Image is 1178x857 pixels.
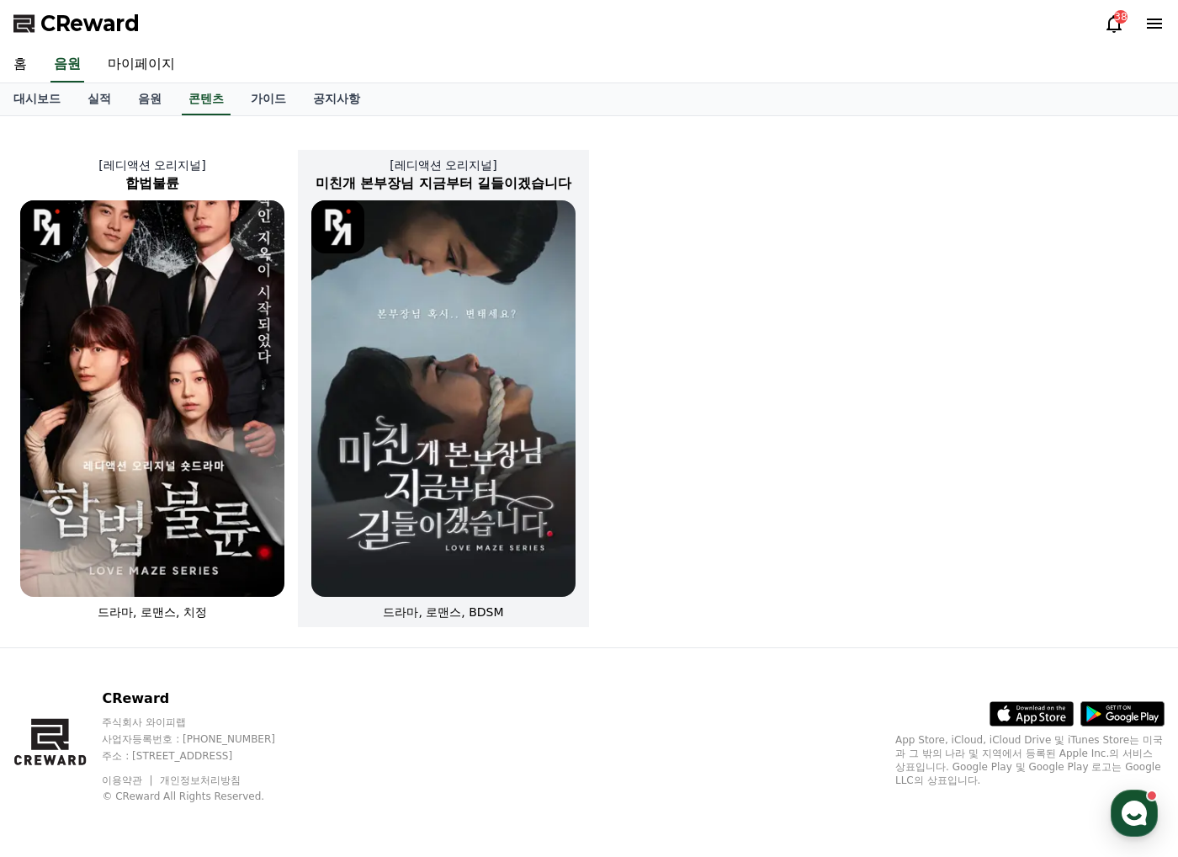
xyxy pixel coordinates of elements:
span: 드라마, 로맨스, BDSM [383,605,503,619]
a: 가이드 [237,83,300,115]
span: 설정 [260,559,280,572]
div: 38 [1114,10,1128,24]
h2: 합법불륜 [7,173,298,194]
span: CReward [40,10,140,37]
a: 홈 [5,534,111,576]
p: 주식회사 와이피랩 [102,716,307,729]
span: 대화 [154,560,174,573]
a: 음원 [50,47,84,83]
a: CReward [13,10,140,37]
a: 콘텐츠 [182,83,231,115]
a: 38 [1104,13,1124,34]
a: 마이페이지 [94,47,188,83]
span: 홈 [53,559,63,572]
img: [object Object] Logo [311,200,364,253]
p: © CReward All Rights Reserved. [102,790,307,803]
img: 합법불륜 [20,200,284,597]
a: 설정 [217,534,323,576]
a: [레디액션 오리지널] 미친개 본부장님 지금부터 길들이겠습니다 미친개 본부장님 지금부터 길들이겠습니다 [object Object] Logo 드라마, 로맨스, BDSM [298,143,589,634]
p: CReward [102,689,307,709]
h2: 미친개 본부장님 지금부터 길들이겠습니다 [298,173,589,194]
span: 드라마, 로맨스, 치정 [98,605,207,619]
p: [레디액션 오리지널] [7,157,298,173]
a: 공지사항 [300,83,374,115]
a: 음원 [125,83,175,115]
a: 실적 [74,83,125,115]
img: [object Object] Logo [20,200,73,253]
p: 사업자등록번호 : [PHONE_NUMBER] [102,732,307,746]
p: 주소 : [STREET_ADDRESS] [102,749,307,763]
p: App Store, iCloud, iCloud Drive 및 iTunes Store는 미국과 그 밖의 나라 및 지역에서 등록된 Apple Inc.의 서비스 상표입니다. Goo... [895,733,1165,787]
img: 미친개 본부장님 지금부터 길들이겠습니다 [311,200,576,597]
p: [레디액션 오리지널] [298,157,589,173]
a: 개인정보처리방침 [160,774,241,786]
a: 이용약관 [102,774,155,786]
a: 대화 [111,534,217,576]
a: [레디액션 오리지널] 합법불륜 합법불륜 [object Object] Logo 드라마, 로맨스, 치정 [7,143,298,634]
